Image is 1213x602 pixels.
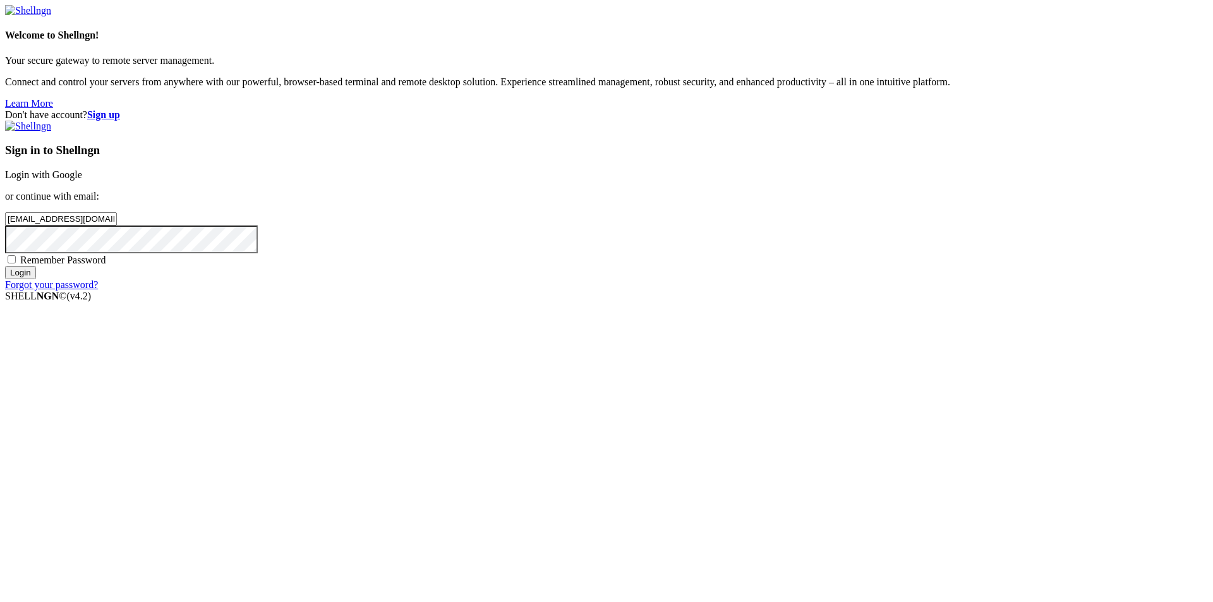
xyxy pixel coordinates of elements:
img: Shellngn [5,121,51,132]
p: or continue with email: [5,191,1208,202]
h3: Sign in to Shellngn [5,143,1208,157]
div: Don't have account? [5,109,1208,121]
span: 4.2.0 [67,291,92,301]
input: Login [5,266,36,279]
input: Remember Password [8,255,16,263]
b: NGN [37,291,59,301]
span: Remember Password [20,255,106,265]
p: Your secure gateway to remote server management. [5,55,1208,66]
input: Email address [5,212,117,226]
a: Login with Google [5,169,82,180]
a: Forgot your password? [5,279,98,290]
h4: Welcome to Shellngn! [5,30,1208,41]
img: Shellngn [5,5,51,16]
a: Learn More [5,98,53,109]
a: Sign up [87,109,120,120]
p: Connect and control your servers from anywhere with our powerful, browser-based terminal and remo... [5,76,1208,88]
span: SHELL © [5,291,91,301]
